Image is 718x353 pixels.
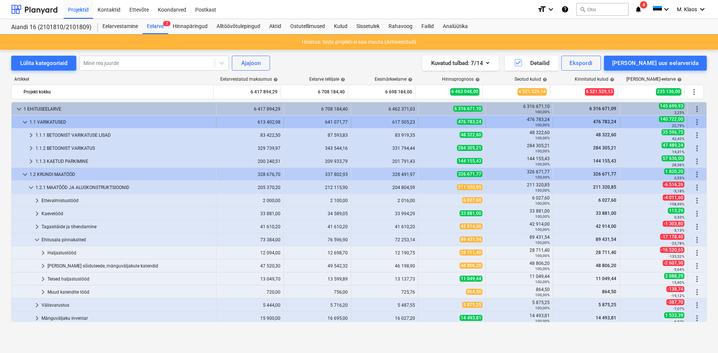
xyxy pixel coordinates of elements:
div: 2 100,00 [287,198,348,203]
span: -6 516,26 [663,182,684,188]
iframe: Chat Widget [681,317,718,353]
div: Ehitusala pinnakatted [42,234,213,246]
span: Rohkem tegevusi [693,209,702,218]
span: 48 322,60 [595,132,617,137]
div: 476 783,24 [489,117,550,127]
span: Rohkem tegevusi [693,131,702,140]
div: 209 933,79 [287,159,348,164]
span: Rohkem tegevusi [693,105,702,114]
small: 100,00% [535,201,550,205]
small: 100,00% [535,214,550,219]
span: 57 636,00 [662,155,684,161]
i: keyboard_arrow_down [546,5,555,14]
span: Rohkem tegevusi [693,288,702,297]
span: keyboard_arrow_right [27,144,36,153]
a: Sissetulek [352,19,384,34]
i: notifications [635,5,642,14]
div: Rahavoog [384,19,417,34]
div: 613 402,98 [220,120,280,125]
button: Ekspordi [561,56,601,71]
span: keyboard_arrow_down [15,105,24,114]
span: keyboard_arrow_down [33,235,42,244]
span: 6 027,60 [462,197,482,203]
div: 1.1 VARIKATUSED [30,116,213,128]
div: 6 417 894,29 [217,86,277,98]
a: Hinnapäringud [168,19,212,34]
a: Aktid [265,19,286,34]
span: 14 493,81 [460,315,482,321]
span: keyboard_arrow_right [33,301,42,310]
span: help [339,77,345,82]
div: Eesmärkeelarve [375,77,412,82]
div: 1.1.1 BETOONIST VARIKATUSE LISAD [36,129,213,141]
span: 6 027,60 [598,198,617,203]
span: keyboard_arrow_right [39,275,47,284]
span: 7 [163,21,171,26]
div: Muud katendite tööd [47,286,213,298]
div: Detailid [514,58,549,68]
span: 33 881,00 [460,210,482,216]
span: 211 320,85 [457,184,482,190]
div: 12 190,75 [354,250,415,256]
div: Seotud kulud [515,77,547,82]
span: 140 722,00 [659,116,684,122]
div: 33 881,00 [220,211,280,216]
a: Eelarvestamine [98,19,142,34]
div: 6 462 371,03 [354,106,415,112]
div: 201 791,43 [354,159,415,164]
div: 6 316 671,10 [489,104,550,114]
span: -4 011,60 [663,195,684,201]
span: Rohkem tegevusi [693,196,702,205]
div: [PERSON_NAME]-eelarve [626,77,682,82]
a: Ostutellimused [286,19,329,34]
span: help [608,77,614,82]
span: help [406,77,412,82]
span: help [676,77,682,82]
div: Välisvarustus [42,299,213,311]
div: 200 240,51 [220,159,280,164]
div: 42 914,00 [489,222,550,232]
span: 326 671,77 [592,171,617,177]
span: 42 914,00 [595,224,617,229]
span: 235 136,00 [656,88,681,95]
span: help [272,77,278,82]
small: -19,12% [671,294,684,298]
span: 113,29 [668,208,684,214]
span: Rohkem tegevusi [693,235,702,244]
div: 328 676,70 [220,172,280,177]
div: 1.1.2 BETOONIST VARIKATUS [36,142,213,154]
span: 89 431,54 [460,236,482,242]
span: 4 [640,1,647,9]
span: 5 875,25 [462,302,482,308]
a: Failid [417,19,438,34]
span: keyboard_arrow_right [33,222,42,231]
div: Haljastustööd [47,247,213,259]
span: 47 489,24 [662,142,684,148]
small: 15,90% [672,281,684,285]
div: 41 610,20 [287,224,348,229]
span: Rohkem tegevusi [693,144,702,153]
div: 328 491,97 [354,172,415,177]
small: 100,00% [535,280,550,284]
div: 87 593,83 [287,133,348,138]
button: Ajajoon [232,56,270,71]
small: 100,00% [535,319,550,323]
span: 11 049,44 [595,276,617,281]
span: -17 178,40 [660,234,684,240]
div: 12 094,00 [220,250,280,256]
div: 864,50 [489,287,550,297]
span: Rohkem tegevusi [693,275,702,284]
small: 100,00% [535,110,550,114]
small: 100,00% [535,293,550,297]
span: help [541,77,547,82]
div: 5 487,55 [354,303,415,308]
span: 476 783,24 [457,119,482,125]
div: Ekspordi [570,58,592,68]
div: 204 804,59 [354,185,415,190]
button: Lülita kategooriaid [11,56,76,71]
i: keyboard_arrow_down [698,5,707,14]
div: 212 115,90 [287,185,348,190]
div: 329 739,97 [220,146,280,151]
span: 33 881,00 [595,211,617,216]
div: 48 806,20 [489,261,550,271]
